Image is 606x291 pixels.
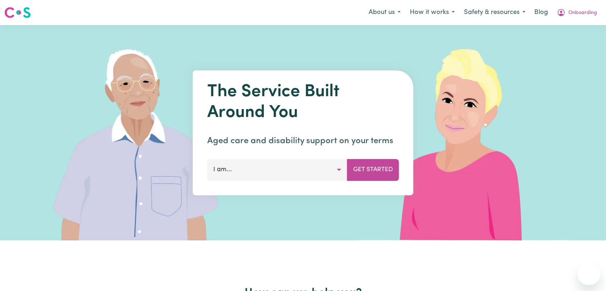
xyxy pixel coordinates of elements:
[568,9,597,17] span: Onboarding
[207,135,399,147] p: Aged care and disability support on your terms
[459,5,530,20] button: Safety & resources
[530,5,552,20] a: Blog
[207,82,399,123] h1: The Service Built Around You
[207,159,347,180] button: I am...
[577,262,600,285] iframe: Button to launch messaging window
[4,4,31,21] a: Careseekers logo
[552,5,602,20] button: My Account
[4,6,31,19] img: Careseekers logo
[347,159,399,180] button: Get Started
[364,5,405,20] button: About us
[405,5,459,20] button: How it works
